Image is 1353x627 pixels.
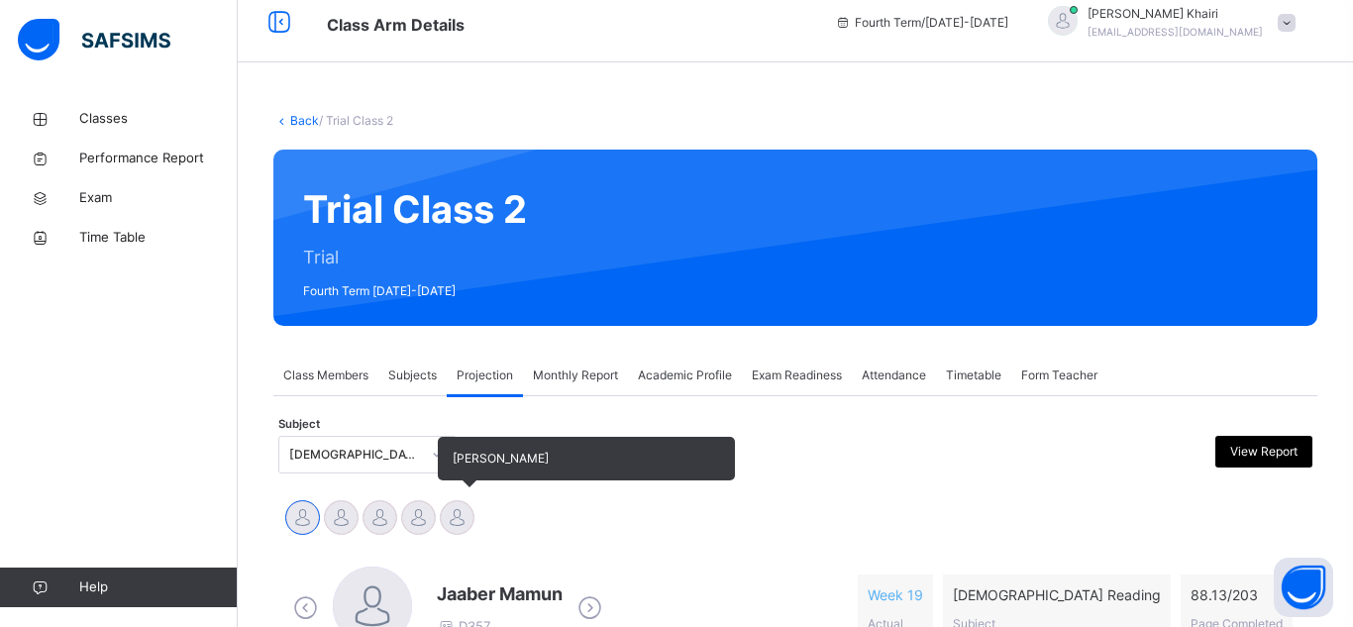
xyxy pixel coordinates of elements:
span: session/term information [835,14,1008,32]
span: Class Arm Details [327,15,465,35]
div: Hafiz YusufKhairi [1028,5,1305,41]
span: Exam Readiness [752,366,842,384]
span: Form Teacher [1021,366,1097,384]
span: Performance Report [79,149,238,168]
span: Subjects [388,366,437,384]
span: 88.13 / 203 [1191,584,1283,605]
span: Exam [79,188,238,208]
span: [DEMOGRAPHIC_DATA] Reading [953,584,1161,605]
span: Week 19 [868,584,923,605]
span: [PERSON_NAME] [453,451,549,466]
span: [EMAIL_ADDRESS][DOMAIN_NAME] [1088,26,1263,38]
img: safsims [18,19,170,60]
span: Attendance [862,366,926,384]
span: Help [79,577,237,597]
span: Jaaber Mamun [437,580,563,607]
span: Time Table [79,228,238,248]
span: Timetable [946,366,1001,384]
span: View Report [1230,443,1298,461]
span: / Trial Class 2 [319,113,393,128]
a: Back [290,113,319,128]
span: Academic Profile [638,366,732,384]
span: Projection [457,366,513,384]
span: [PERSON_NAME] Khairi [1088,5,1263,23]
span: Subject [278,416,320,433]
span: Classes [79,109,238,129]
div: [DEMOGRAPHIC_DATA] Reading (007) [289,446,420,464]
span: Monthly Report [533,366,618,384]
button: Open asap [1274,558,1333,617]
span: Class Members [283,366,368,384]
